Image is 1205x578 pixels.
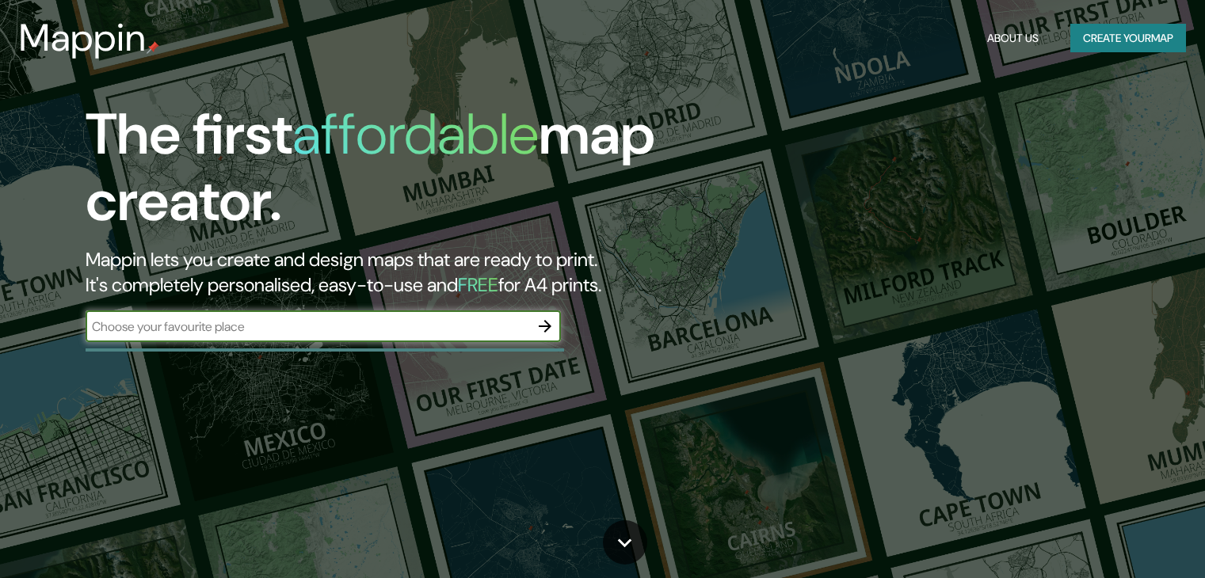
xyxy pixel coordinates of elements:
img: mappin-pin [147,41,159,54]
h2: Mappin lets you create and design maps that are ready to print. It's completely personalised, eas... [86,247,688,298]
h3: Mappin [19,16,147,60]
button: Create yourmap [1070,24,1186,53]
input: Choose your favourite place [86,318,529,336]
h1: affordable [292,97,539,171]
button: About Us [981,24,1045,53]
h1: The first map creator. [86,101,688,247]
h5: FREE [458,272,498,297]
